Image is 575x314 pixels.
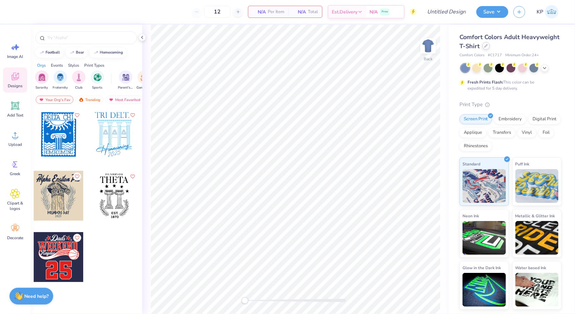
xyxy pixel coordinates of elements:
span: Minimum Order: 24 + [505,53,539,58]
span: Add Text [7,113,23,118]
button: filter button [53,70,68,90]
strong: Need help? [25,293,49,300]
button: Save [476,6,508,18]
img: Metallic & Glitter Ink [515,221,559,255]
div: football [46,51,60,54]
span: Sports [92,85,103,90]
div: Print Types [84,62,104,68]
div: Vinyl [517,128,536,138]
span: Total [308,8,318,15]
span: Parent's Weekend [118,85,133,90]
img: Sorority Image [38,73,46,81]
span: Free [382,9,388,14]
span: Club [75,85,83,90]
img: trend_line.gif [69,51,75,55]
button: bear [66,48,87,58]
span: Glow in the Dark Ink [462,264,501,271]
img: Puff Ink [515,169,559,203]
div: Trending [75,96,103,104]
div: Back [424,56,433,62]
span: Sorority [36,85,48,90]
span: Game Day [136,85,152,90]
span: N/A [292,8,306,15]
div: Events [51,62,63,68]
input: Try "Alpha" [46,34,133,41]
img: Sports Image [94,73,101,81]
div: This color can be expedited for 5 day delivery. [468,79,550,91]
span: Water based Ink [515,264,546,271]
button: football [35,48,63,58]
div: filter for Game Day [136,70,152,90]
div: filter for Sports [91,70,104,90]
button: filter button [91,70,104,90]
div: Digital Print [528,114,561,124]
a: KP [534,5,562,19]
button: filter button [72,70,86,90]
div: filter for Parent's Weekend [118,70,133,90]
span: Fraternity [53,85,68,90]
div: Styles [68,62,79,68]
span: N/A [370,8,378,15]
span: Comfort Colors [459,53,484,58]
span: Greek [10,171,21,177]
div: Orgs [37,62,46,68]
div: Print Type [459,101,562,108]
button: Like [129,111,137,119]
img: trend_line.gif [93,51,99,55]
span: # C1717 [488,53,502,58]
img: Glow in the Dark Ink [462,273,506,307]
div: filter for Sorority [35,70,49,90]
img: trend_line.gif [39,51,44,55]
button: Like [73,111,81,119]
strong: Fresh Prints Flash: [468,80,503,85]
span: N/A [252,8,266,15]
span: Designs [8,83,23,89]
input: Untitled Design [422,5,471,19]
button: Like [129,172,137,181]
img: most_fav.gif [39,97,44,102]
div: Transfers [488,128,515,138]
span: Per Item [268,8,284,15]
div: Rhinestones [459,141,492,151]
div: Applique [459,128,486,138]
div: Screen Print [459,114,492,124]
div: Most Favorited [105,96,143,104]
span: Clipart & logos [4,200,26,211]
span: Image AI [7,54,23,59]
span: Est. Delivery [332,8,357,15]
button: filter button [118,70,133,90]
img: most_fav.gif [108,97,114,102]
div: filter for Club [72,70,86,90]
div: Your Org's Fav [36,96,73,104]
img: Water based Ink [515,273,559,307]
img: Back [421,39,435,53]
button: homecoming [90,48,126,58]
button: filter button [35,70,49,90]
div: filter for Fraternity [53,70,68,90]
img: Game Day Image [140,73,148,81]
span: Comfort Colors Adult Heavyweight T-Shirt [459,33,560,50]
span: Decorate [7,235,23,241]
img: Fraternity Image [57,73,64,81]
img: Neon Ink [462,221,506,255]
img: Standard [462,169,506,203]
div: Foil [538,128,554,138]
img: Keely Page [545,5,558,19]
img: Parent's Weekend Image [122,73,130,81]
button: Like [73,234,81,242]
span: Neon Ink [462,212,479,219]
button: filter button [136,70,152,90]
span: Standard [462,160,480,167]
button: Like [73,172,81,181]
img: trending.gif [78,97,84,102]
span: Metallic & Glitter Ink [515,212,555,219]
span: KP [537,8,543,16]
div: homecoming [100,51,123,54]
span: Upload [8,142,22,147]
div: bear [76,51,84,54]
img: Club Image [75,73,83,81]
div: Embroidery [494,114,526,124]
div: Accessibility label [242,297,248,304]
span: Puff Ink [515,160,530,167]
input: – – [204,6,230,18]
